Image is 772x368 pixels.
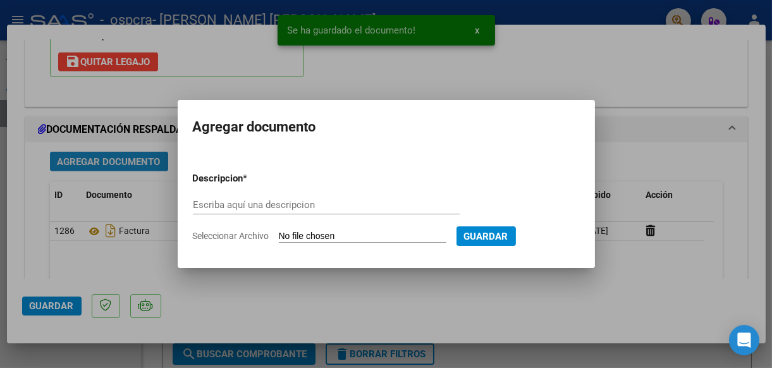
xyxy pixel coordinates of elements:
[193,115,580,139] h2: Agregar documento
[193,231,269,241] span: Seleccionar Archivo
[464,231,508,242] span: Guardar
[456,226,516,246] button: Guardar
[193,171,309,186] p: Descripcion
[729,325,759,355] div: Open Intercom Messenger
